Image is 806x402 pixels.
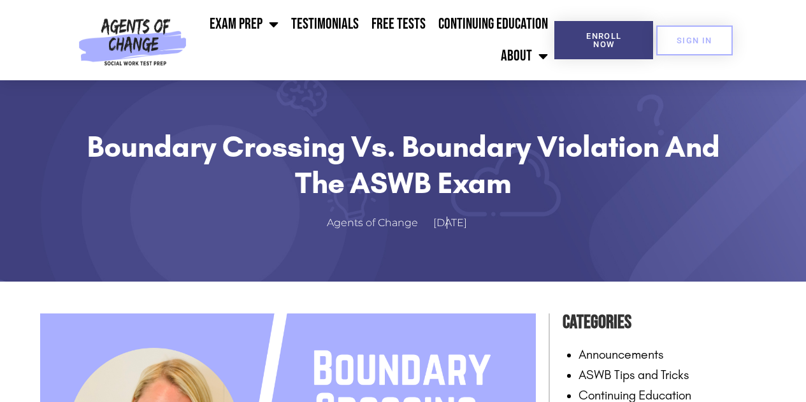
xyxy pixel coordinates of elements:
[433,214,480,233] a: [DATE]
[563,307,766,338] h4: Categories
[554,21,653,59] a: Enroll Now
[433,217,467,229] time: [DATE]
[677,36,712,45] span: SIGN IN
[192,8,554,72] nav: Menu
[327,214,431,233] a: Agents of Change
[579,367,689,382] a: ASWB Tips and Tricks
[285,8,365,40] a: Testimonials
[656,25,733,55] a: SIGN IN
[72,129,735,201] h1: Boundary Crossing vs. Boundary Violation and the ASWB Exam
[432,8,554,40] a: Continuing Education
[203,8,285,40] a: Exam Prep
[327,214,418,233] span: Agents of Change
[575,32,633,48] span: Enroll Now
[579,347,664,362] a: Announcements
[494,40,554,72] a: About
[365,8,432,40] a: Free Tests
